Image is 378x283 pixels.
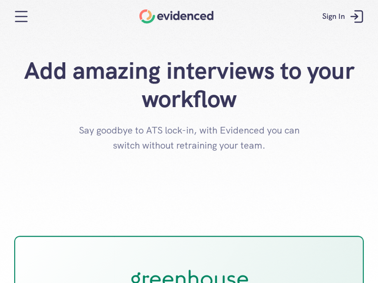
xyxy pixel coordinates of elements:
p: Sign In [322,10,345,23]
a: Home [139,9,214,24]
p: Say goodbye to ATS lock-in, with Evidenced you can switch without retraining your team. [71,123,307,153]
p: Become a partner [160,172,219,184]
h1: Add amazing interviews to your workflow [14,57,364,113]
a: Sign In [315,2,373,31]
